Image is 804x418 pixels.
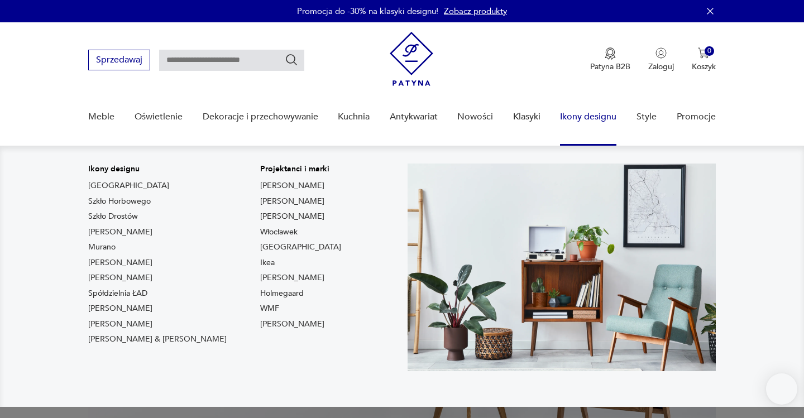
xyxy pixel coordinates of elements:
[260,164,341,175] p: Projektanci i marki
[260,319,324,330] a: [PERSON_NAME]
[88,57,150,65] a: Sprzedawaj
[260,227,298,238] a: Włocławek
[444,6,507,17] a: Zobacz produkty
[560,95,616,138] a: Ikony designu
[260,196,324,207] a: [PERSON_NAME]
[260,242,341,253] a: [GEOGRAPHIC_DATA]
[260,303,279,314] a: WMF
[590,47,630,72] a: Ikona medaluPatyna B2B
[648,61,674,72] p: Zaloguj
[88,164,227,175] p: Ikony designu
[766,373,797,405] iframe: Smartsupp widget button
[88,288,147,299] a: Spółdzielnia ŁAD
[88,319,152,330] a: [PERSON_NAME]
[590,61,630,72] p: Patyna B2B
[297,6,438,17] p: Promocja do -30% na klasyki designu!
[457,95,493,138] a: Nowości
[203,95,318,138] a: Dekoracje i przechowywanie
[655,47,667,59] img: Ikonka użytkownika
[390,95,438,138] a: Antykwariat
[88,50,150,70] button: Sprzedawaj
[88,211,138,222] a: Szkło Drostów
[285,53,298,66] button: Szukaj
[636,95,657,138] a: Style
[513,95,540,138] a: Klasyki
[338,95,370,138] a: Kuchnia
[705,46,714,56] div: 0
[88,196,151,207] a: Szkło Horbowego
[88,334,227,345] a: [PERSON_NAME] & [PERSON_NAME]
[260,288,304,299] a: Holmegaard
[698,47,709,59] img: Ikona koszyka
[648,47,674,72] button: Zaloguj
[590,47,630,72] button: Patyna B2B
[88,303,152,314] a: [PERSON_NAME]
[88,95,114,138] a: Meble
[135,95,183,138] a: Oświetlenie
[260,272,324,284] a: [PERSON_NAME]
[692,47,716,72] button: 0Koszyk
[692,61,716,72] p: Koszyk
[677,95,716,138] a: Promocje
[88,272,152,284] a: [PERSON_NAME]
[408,164,716,371] img: Meble
[88,227,152,238] a: [PERSON_NAME]
[260,211,324,222] a: [PERSON_NAME]
[260,180,324,191] a: [PERSON_NAME]
[88,257,152,268] a: [PERSON_NAME]
[260,257,275,268] a: Ikea
[390,32,433,86] img: Patyna - sklep z meblami i dekoracjami vintage
[605,47,616,60] img: Ikona medalu
[88,242,116,253] a: Murano
[88,180,169,191] a: [GEOGRAPHIC_DATA]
